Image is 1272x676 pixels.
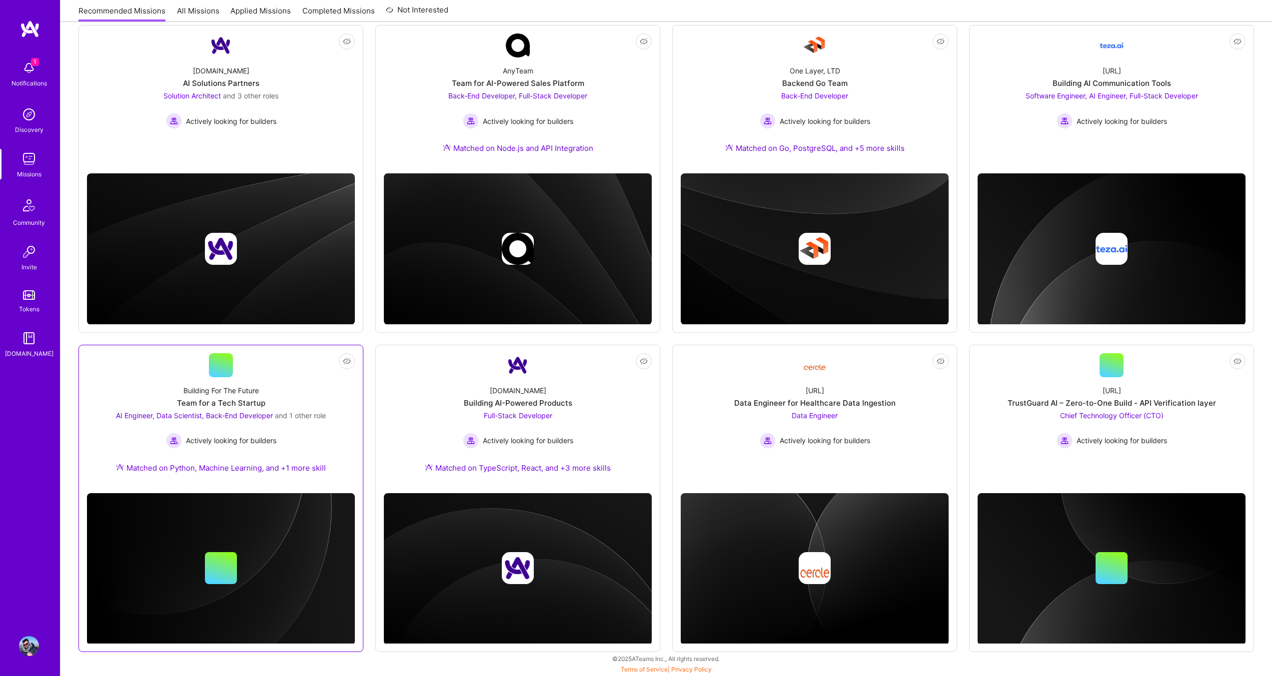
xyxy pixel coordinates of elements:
a: Company LogoOne Layer, LTDBackend Go TeamBack-End Developer Actively looking for buildersActively... [681,33,949,165]
span: Chief Technology Officer (CTO) [1060,411,1164,420]
img: Company Logo [209,33,233,57]
a: Company Logo[URL]Data Engineer for Healthcare Data IngestionData Engineer Actively looking for bu... [681,353,949,485]
img: Company Logo [803,33,827,57]
img: Actively looking for builders [166,113,182,129]
img: cover [384,493,652,645]
span: Solution Architect [163,91,221,100]
a: Terms of Service [621,666,668,673]
i: icon EyeClosed [1234,357,1242,365]
div: © 2025 ATeams Inc., All rights reserved. [60,646,1272,671]
a: Not Interested [386,4,448,22]
img: logo [20,20,40,38]
img: User Avatar [19,636,39,656]
div: Matched on Go, PostgreSQL, and +5 more skills [725,143,905,153]
div: Matched on TypeScript, React, and +3 more skills [425,463,611,473]
img: Company logo [502,552,534,584]
span: | [621,666,712,673]
div: AI Solutions Partners [183,78,259,88]
i: icon EyeClosed [1234,37,1242,45]
img: cover [87,493,355,645]
a: User Avatar [16,636,41,656]
img: Ateam Purple Icon [725,143,733,151]
div: [URL] [1103,385,1121,396]
div: Building AI-Powered Products [464,398,572,408]
div: Missions [17,169,41,179]
div: TrustGuard AI – Zero-to-One Build - API Verification layer [1008,398,1216,408]
img: guide book [19,328,39,348]
img: Company logo [205,233,237,265]
div: [DOMAIN_NAME] [193,65,249,76]
div: Discovery [15,124,43,135]
img: Actively looking for builders [463,113,479,129]
a: Privacy Policy [671,666,712,673]
div: Matched on Python, Machine Learning, and +1 more skill [116,463,326,473]
img: Actively looking for builders [760,113,776,129]
a: Completed Missions [302,5,375,22]
img: Actively looking for builders [1057,433,1073,449]
img: Ateam Purple Icon [425,463,433,471]
span: and 1 other role [275,411,326,420]
a: Company Logo[DOMAIN_NAME]AI Solutions PartnersSolution Architect and 3 other rolesActively lookin... [87,33,355,165]
div: AnyTeam [503,65,533,76]
div: Team for AI-Powered Sales Platform [452,78,584,88]
i: icon EyeClosed [937,37,945,45]
div: Data Engineer for Healthcare Data Ingestion [734,398,896,408]
a: Applied Missions [230,5,291,22]
img: Actively looking for builders [463,433,479,449]
span: Back-End Developer, Full-Stack Developer [448,91,587,100]
div: Team for a Tech Startup [177,398,265,408]
img: Company Logo [506,33,530,57]
img: discovery [19,104,39,124]
div: Notifications [11,78,47,88]
i: icon EyeClosed [937,357,945,365]
img: Actively looking for builders [166,433,182,449]
div: Community [13,217,45,228]
img: Ateam Purple Icon [443,143,451,151]
i: icon EyeClosed [343,37,351,45]
img: cover [978,173,1246,325]
span: Actively looking for builders [186,435,276,446]
img: Ateam Purple Icon [116,463,124,471]
div: Invite [21,262,37,272]
span: 1 [31,58,39,66]
img: Company Logo [803,357,827,373]
span: Actively looking for builders [780,116,870,126]
a: [URL]TrustGuard AI – Zero-to-One Build - API Verification layerChief Technology Officer (CTO) Act... [978,353,1246,485]
i: icon EyeClosed [640,357,648,365]
div: [URL] [806,385,824,396]
img: tokens [23,290,35,300]
a: Company Logo[URL]Building AI Communication ToolsSoftware Engineer, AI Engineer, Full-Stack Develo... [978,33,1246,165]
img: Actively looking for builders [1057,113,1073,129]
div: [DOMAIN_NAME] [490,385,546,396]
img: Company logo [799,233,831,265]
img: Company logo [502,233,534,265]
span: Actively looking for builders [483,435,573,446]
img: bell [19,58,39,78]
a: Building For The FutureTeam for a Tech StartupAI Engineer, Data Scientist, Back-End Developer and... [87,353,355,485]
img: Company logo [1096,233,1128,265]
img: Invite [19,242,39,262]
span: and 3 other roles [223,91,278,100]
img: cover [384,173,652,325]
span: Actively looking for builders [1077,435,1167,446]
div: Matched on Node.js and API Integration [443,143,593,153]
a: Company Logo[DOMAIN_NAME]Building AI-Powered ProductsFull-Stack Developer Actively looking for bu... [384,353,652,485]
img: Actively looking for builders [760,433,776,449]
span: Data Engineer [792,411,838,420]
span: Actively looking for builders [483,116,573,126]
span: AI Engineer, Data Scientist, Back-End Developer [116,411,273,420]
span: Full-Stack Developer [484,411,552,420]
div: Backend Go Team [782,78,848,88]
img: Company Logo [506,353,530,377]
span: Back-End Developer [781,91,848,100]
img: cover [681,493,949,645]
span: Actively looking for builders [186,116,276,126]
a: Recommended Missions [78,5,165,22]
img: cover [87,173,355,325]
img: teamwork [19,149,39,169]
img: Company logo [799,552,831,584]
i: icon EyeClosed [343,357,351,365]
div: One Layer, LTD [790,65,840,76]
img: cover [681,173,949,325]
span: Actively looking for builders [780,435,870,446]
